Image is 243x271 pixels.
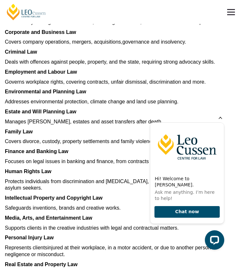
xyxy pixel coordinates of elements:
iframe: LiveChat chat widget [145,117,227,255]
img: Leo Cussen Centre for Law Logo [5,6,79,54]
span: Real Estate and Property Law [5,262,78,267]
span: Safeguards inventions, brands and creative works. [5,205,121,211]
span: Covers company operations, mergers, acquisitions [5,39,121,45]
span: Represents clients [5,245,48,250]
button: Open LiveChat chat widget [60,113,79,133]
a: [PERSON_NAME] Centre for Law [6,3,47,21]
span: Finance and Banking Law [5,149,68,154]
span: Personal Injury Law [5,235,54,240]
span: Protects individuals from discrimination and [MEDICAL_DATA], often working with refugees and asyl... [5,179,223,191]
span: Protects buyers of goods and services, covering warranties, refunds and unfair trade practices. [5,19,222,25]
span: Estate and Will Planning Law [5,109,76,114]
span: Governs workplace rights, covering contracts, unfair dismissal, discrimination and more. [5,79,206,85]
p: Ask me anything. I’m here to help! [10,72,75,85]
h2: Hi! Welcome to [PERSON_NAME]. [10,59,75,71]
span: Addresses environmental protection, climate change and land use planning. [5,99,178,104]
span: Environmental and Planning Law [5,89,86,94]
span: , [121,39,122,45]
span: Manages [PERSON_NAME], estates and asset transfers after death. [5,119,163,124]
span: Supports clients in the creative industries with legal and contractual matters. [5,225,179,231]
span: Human Rights Law [5,169,51,174]
span: injured at their workplace, in a motor accident, or due to another person’s negligence or miscond... [5,245,215,257]
span: Corporate and Business Law [5,29,76,35]
span: Media, Arts, and Entertainment Law [5,215,92,221]
span: Covers divorce, custody, property settlements and family violence matters. [5,139,175,144]
span: Employment and Labour Law [5,69,77,75]
button: Chat now [10,89,75,101]
span: Family Law [5,129,33,134]
span: Focuses on legal issues in banking and finance, from contracts to liquidations. [5,159,183,164]
span: Deals with offences against people, property, and the state, requiring strong advocacy skills. [5,59,215,65]
span: Intellectual Property and Copyright Law [5,195,102,201]
span: Criminal Law [5,49,37,55]
span: governance and insolvency. [122,39,186,45]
